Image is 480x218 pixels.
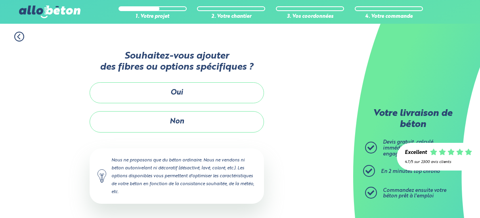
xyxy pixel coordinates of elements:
p: Votre livraison de béton [367,108,458,130]
img: allobéton [19,6,80,18]
button: Oui [90,82,264,103]
span: Commandez ensuite votre béton prêt à l'emploi [383,188,446,199]
span: Devis gratuit, calculé immédiatement et sans engagement [383,140,440,156]
iframe: Help widget launcher [409,187,471,209]
div: 3. Vos coordonnées [276,14,344,20]
span: En 2 minutes top chrono [381,169,440,174]
p: Souhaitez-vous ajouter des fibres ou options spécifiques ? [90,51,264,73]
button: Non [90,111,264,132]
div: 1. Votre projet [119,14,187,20]
div: 4. Votre commande [355,14,423,20]
div: 2. Votre chantier [197,14,265,20]
div: Nous ne proposons que du béton ordinaire. Nous ne vendons ni béton autonivelant ni décoratif (dés... [90,148,264,204]
div: Excellent [405,150,427,156]
div: 4.7/5 sur 2300 avis clients [405,160,472,164]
